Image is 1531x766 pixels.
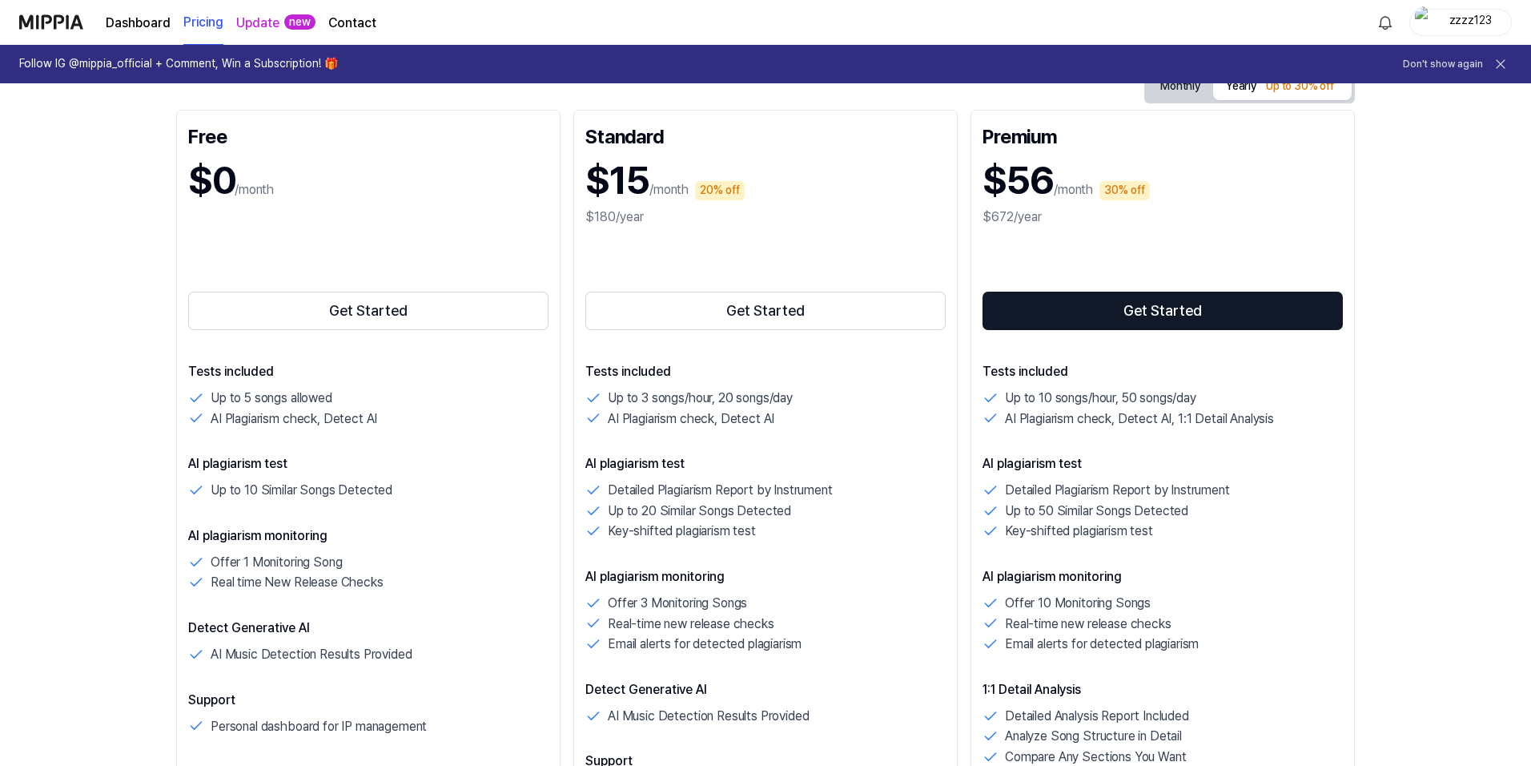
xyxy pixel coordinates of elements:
p: AI plagiarism monitoring [982,567,1343,587]
p: Key-shifted plagiarism test [1005,521,1153,542]
p: Email alerts for detected plagiarism [1005,634,1199,655]
button: Don't show again [1403,58,1483,71]
p: AI Plagiarism check, Detect AI [608,409,774,429]
div: $672/year [982,208,1343,227]
a: Get Started [982,288,1343,333]
p: Real time New Release Checks [211,572,384,593]
p: Tests included [982,362,1343,381]
p: Up to 5 songs allowed [211,388,332,409]
h1: $56 [982,154,1054,208]
div: Free [188,122,549,147]
p: Detect Generative AI [585,680,946,699]
button: Get Started [188,292,549,330]
p: Up to 10 songs/hour, 50 songs/day [1005,388,1196,409]
p: Detailed Analysis Report Included [1005,706,1189,727]
p: AI plagiarism monitoring [585,567,946,587]
p: Up to 20 Similar Songs Detected [608,501,791,522]
p: Up to 10 Similar Songs Detected [211,480,392,501]
p: Tests included [585,362,946,381]
p: AI plagiarism test [585,454,946,474]
button: profilezzzz123 [1409,9,1512,36]
p: /month [649,180,689,200]
p: AI Plagiarism check, Detect AI [211,409,377,429]
a: Update [236,14,279,33]
a: Get Started [585,288,946,333]
div: 30% off [1099,181,1150,200]
p: Support [188,691,549,710]
div: zzzz123 [1439,13,1501,30]
button: Monthly [1147,74,1213,99]
div: new [284,14,315,30]
img: 알림 [1376,13,1395,32]
p: Detailed Plagiarism Report by Instrument [1005,480,1230,501]
p: Tests included [188,362,549,381]
p: Real-time new release checks [1005,614,1171,635]
p: Offer 1 Monitoring Song [211,552,342,573]
p: Analyze Song Structure in Detail [1005,726,1182,747]
a: Dashboard [106,14,171,33]
p: Offer 3 Monitoring Songs [608,593,747,614]
div: 20% off [695,181,745,200]
p: 1:1 Detail Analysis [982,680,1343,699]
p: AI plagiarism test [982,454,1343,474]
div: Standard [585,122,946,147]
img: profile [1415,6,1434,38]
p: Detailed Plagiarism Report by Instrument [608,480,833,501]
p: AI Plagiarism check, Detect AI, 1:1 Detail Analysis [1005,409,1274,429]
p: Up to 50 Similar Songs Detected [1005,501,1188,522]
p: /month [1054,180,1093,200]
div: Up to 30% off [1261,77,1339,96]
h1: Follow IG @mippia_official + Comment, Win a Subscription! 🎁 [19,56,338,72]
button: Get Started [982,292,1343,330]
div: $180/year [585,208,946,227]
p: Detect Generative AI [188,619,549,638]
a: Contact [328,14,376,33]
div: Premium [982,122,1343,147]
p: AI plagiarism test [188,454,549,474]
p: Offer 10 Monitoring Songs [1005,593,1151,614]
a: Pricing [183,1,223,45]
p: /month [235,180,274,200]
p: Personal dashboard for IP management [211,716,427,737]
p: AI Music Detection Results Provided [211,644,412,665]
p: AI plagiarism monitoring [188,526,549,546]
button: Yearly [1213,71,1352,100]
p: Key-shifted plagiarism test [608,521,756,542]
h1: $0 [188,154,235,208]
p: Real-time new release checks [608,614,774,635]
p: Email alerts for detected plagiarism [608,634,802,655]
p: Up to 3 songs/hour, 20 songs/day [608,388,793,409]
button: Get Started [585,292,946,330]
h1: $15 [585,154,649,208]
a: Get Started [188,288,549,333]
p: AI Music Detection Results Provided [608,706,809,727]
